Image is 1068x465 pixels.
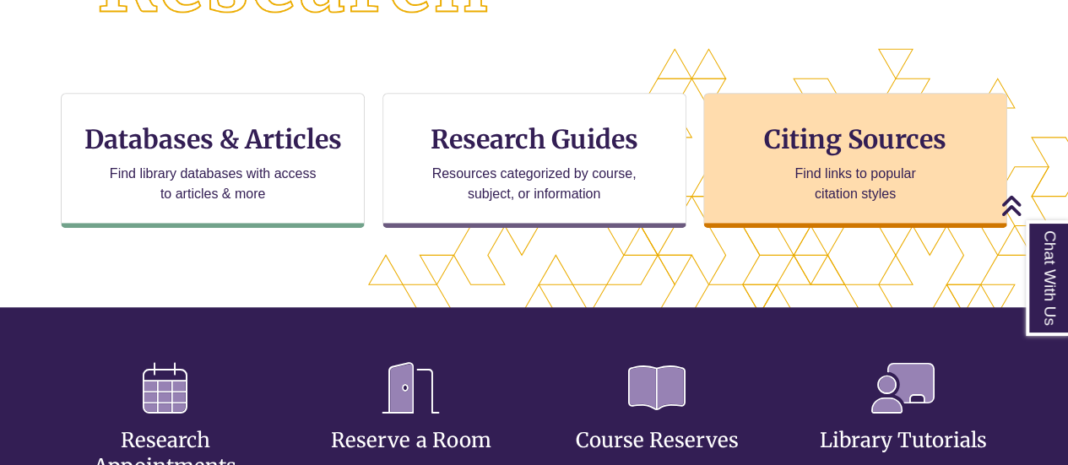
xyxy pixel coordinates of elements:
[331,387,491,453] a: Reserve a Room
[773,164,937,204] p: Find links to popular citation styles
[397,123,672,155] h3: Research Guides
[752,123,958,155] h3: Citing Sources
[424,164,644,204] p: Resources categorized by course, subject, or information
[1000,194,1064,217] a: Back to Top
[382,93,686,228] a: Research Guides Resources categorized by course, subject, or information
[103,164,323,204] p: Find library databases with access to articles & more
[703,93,1007,228] a: Citing Sources Find links to popular citation styles
[75,123,350,155] h3: Databases & Articles
[61,93,365,228] a: Databases & Articles Find library databases with access to articles & more
[819,387,986,453] a: Library Tutorials
[576,387,739,453] a: Course Reserves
